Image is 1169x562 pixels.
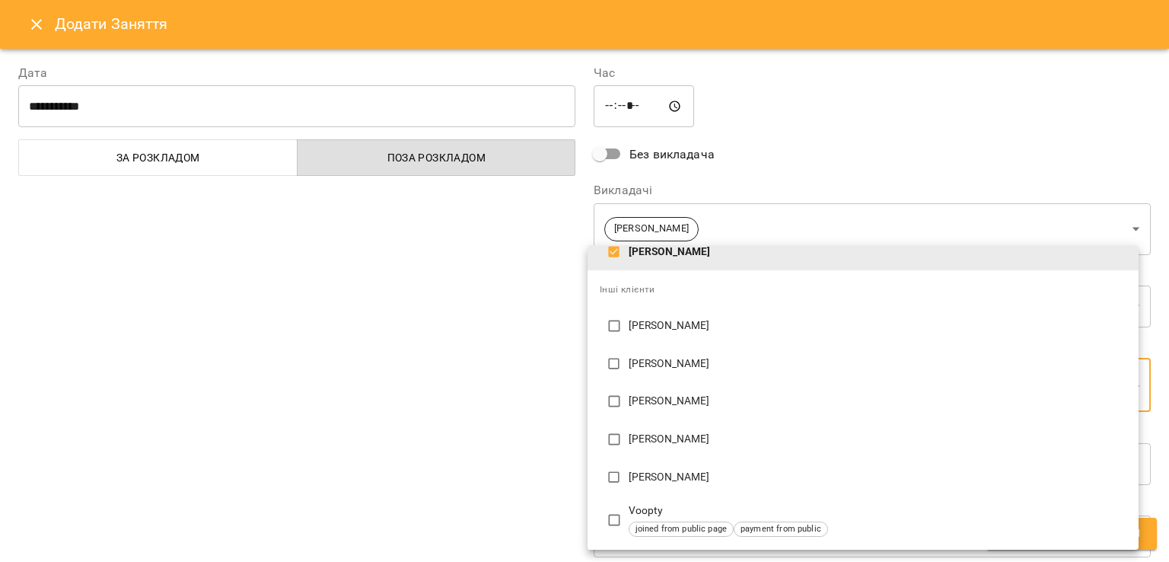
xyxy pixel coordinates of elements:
[629,356,1126,372] p: [PERSON_NAME]
[629,394,1126,409] p: [PERSON_NAME]
[629,470,1126,485] p: [PERSON_NAME]
[629,432,1126,447] p: [PERSON_NAME]
[629,318,1126,334] p: [PERSON_NAME]
[629,244,1126,260] p: [PERSON_NAME]
[629,523,733,536] span: joined from public page
[629,503,1126,519] p: Voopty
[600,284,655,295] span: Інші клієнти
[734,523,827,536] span: payment from public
